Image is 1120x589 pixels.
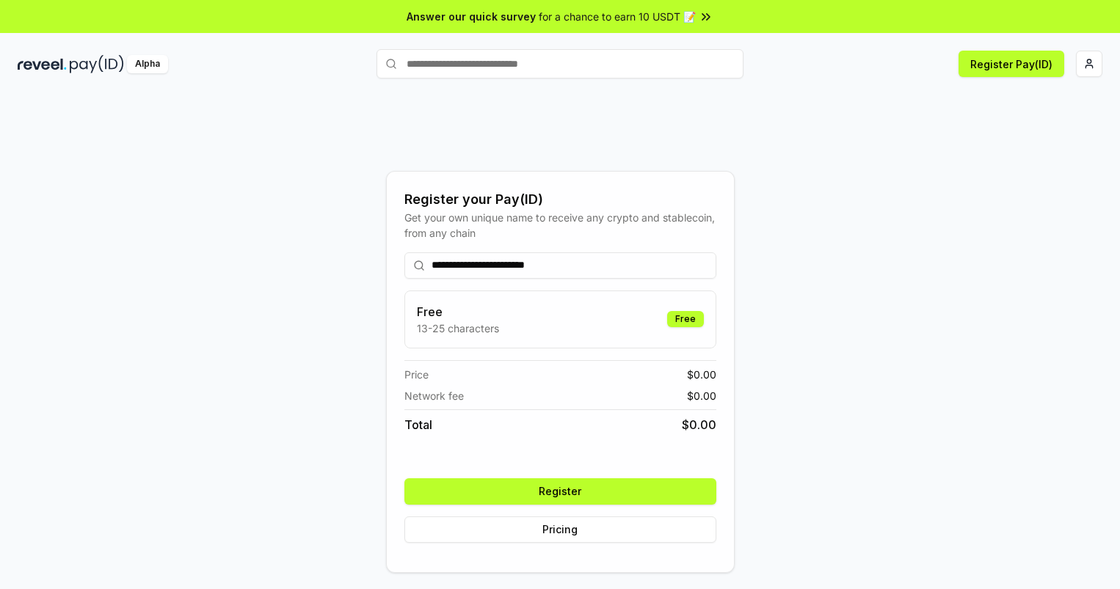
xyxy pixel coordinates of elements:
[959,51,1064,77] button: Register Pay(ID)
[404,478,716,505] button: Register
[417,321,499,336] p: 13-25 characters
[539,9,696,24] span: for a chance to earn 10 USDT 📝
[417,303,499,321] h3: Free
[404,388,464,403] span: Network fee
[404,189,716,210] div: Register your Pay(ID)
[70,55,124,73] img: pay_id
[667,311,704,327] div: Free
[18,55,67,73] img: reveel_dark
[687,388,716,403] span: $ 0.00
[687,367,716,382] span: $ 0.00
[127,55,168,73] div: Alpha
[404,516,716,543] button: Pricing
[404,416,432,433] span: Total
[404,210,716,241] div: Get your own unique name to receive any crypto and stablecoin, from any chain
[682,416,716,433] span: $ 0.00
[407,9,536,24] span: Answer our quick survey
[404,367,429,382] span: Price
